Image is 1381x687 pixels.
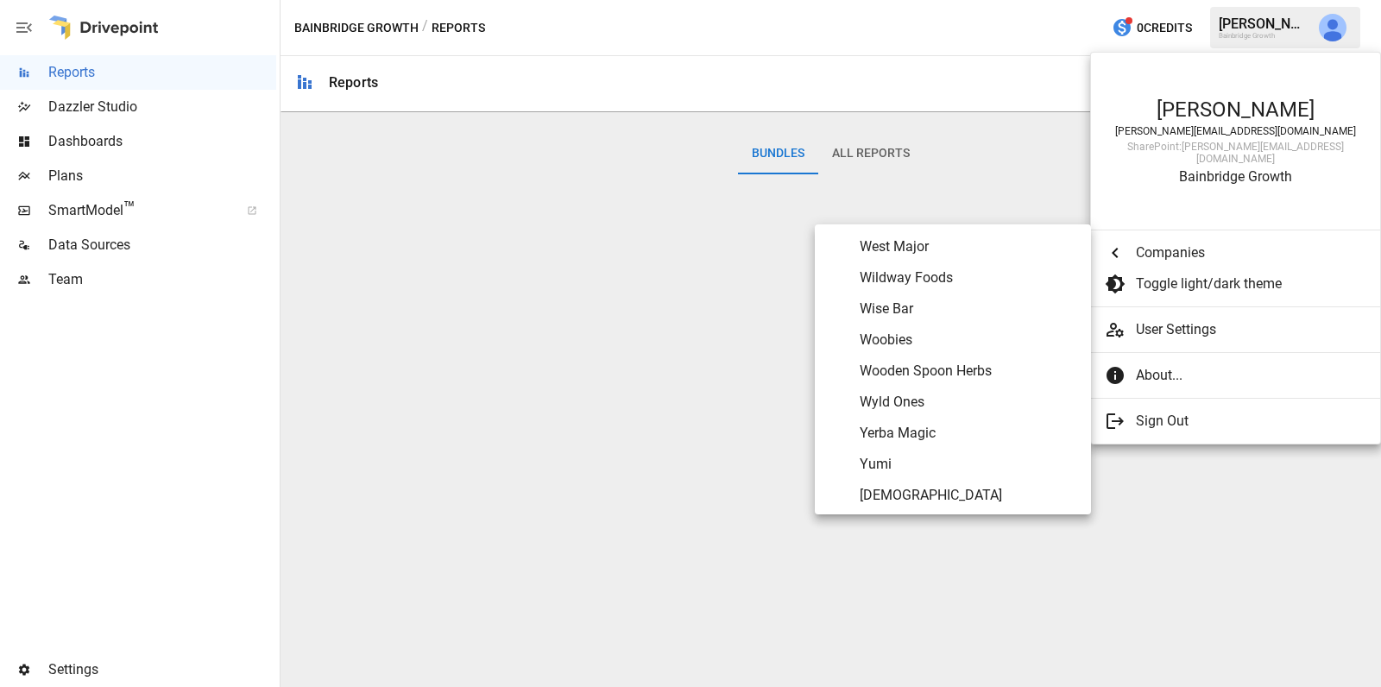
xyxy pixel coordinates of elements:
span: Companies [1136,243,1353,263]
span: Woobies [860,330,1077,350]
div: [PERSON_NAME] [1108,98,1363,122]
span: [DEMOGRAPHIC_DATA] [860,485,1077,506]
span: Sign Out [1136,411,1353,432]
span: Wyld Ones [860,392,1077,413]
span: Toggle light/dark theme [1136,274,1353,294]
div: SharePoint: [PERSON_NAME][EMAIL_ADDRESS][DOMAIN_NAME] [1108,141,1363,165]
span: Yerba Magic [860,423,1077,444]
span: Wise Bar [860,299,1077,319]
span: West Major [860,236,1077,257]
span: Wooden Spoon Herbs [860,361,1077,381]
div: [PERSON_NAME][EMAIL_ADDRESS][DOMAIN_NAME] [1108,125,1363,137]
div: Bainbridge Growth [1108,168,1363,185]
span: Yumi [860,454,1077,475]
span: Wildway Foods [860,268,1077,288]
span: User Settings [1136,319,1366,340]
span: About... [1136,365,1353,386]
